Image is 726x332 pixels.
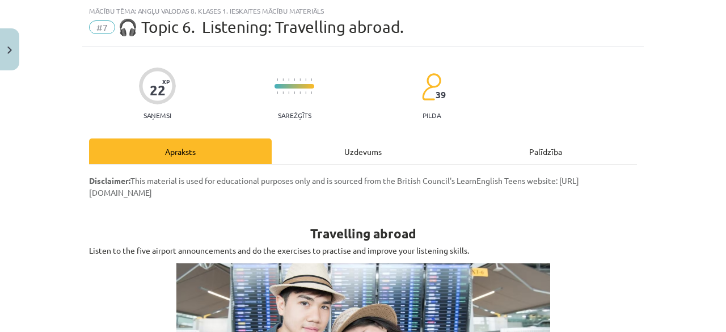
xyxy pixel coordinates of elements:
[305,78,306,81] img: icon-short-line-57e1e144782c952c97e751825c79c345078a6d821885a25fce030b3d8c18986b.svg
[272,138,454,164] div: Uzdevums
[311,78,312,81] img: icon-short-line-57e1e144782c952c97e751825c79c345078a6d821885a25fce030b3d8c18986b.svg
[311,91,312,94] img: icon-short-line-57e1e144782c952c97e751825c79c345078a6d821885a25fce030b3d8c18986b.svg
[294,91,295,94] img: icon-short-line-57e1e144782c952c97e751825c79c345078a6d821885a25fce030b3d8c18986b.svg
[139,111,176,119] p: Saņemsi
[299,78,301,81] img: icon-short-line-57e1e144782c952c97e751825c79c345078a6d821885a25fce030b3d8c18986b.svg
[278,111,311,119] p: Sarežģīts
[310,225,416,242] strong: Travelling abroad
[288,91,289,94] img: icon-short-line-57e1e144782c952c97e751825c79c345078a6d821885a25fce030b3d8c18986b.svg
[436,90,446,100] span: 39
[282,78,284,81] img: icon-short-line-57e1e144782c952c97e751825c79c345078a6d821885a25fce030b3d8c18986b.svg
[89,175,579,197] span: This material is used for educational purposes only and is sourced from the British Council's Lea...
[89,138,272,164] div: Apraksts
[282,91,284,94] img: icon-short-line-57e1e144782c952c97e751825c79c345078a6d821885a25fce030b3d8c18986b.svg
[454,138,637,164] div: Palīdzība
[421,73,441,101] img: students-c634bb4e5e11cddfef0936a35e636f08e4e9abd3cc4e673bd6f9a4125e45ecb1.svg
[89,7,637,15] div: Mācību tēma: Angļu valodas 8. klases 1. ieskaites mācību materiāls
[277,78,278,81] img: icon-short-line-57e1e144782c952c97e751825c79c345078a6d821885a25fce030b3d8c18986b.svg
[7,47,12,54] img: icon-close-lesson-0947bae3869378f0d4975bcd49f059093ad1ed9edebbc8119c70593378902aed.svg
[299,91,301,94] img: icon-short-line-57e1e144782c952c97e751825c79c345078a6d821885a25fce030b3d8c18986b.svg
[150,82,166,98] div: 22
[89,245,637,257] p: Listen to the five airport announcements and do the exercises to practise and improve your listen...
[423,111,441,119] p: pilda
[89,20,115,34] span: #7
[294,78,295,81] img: icon-short-line-57e1e144782c952c97e751825c79c345078a6d821885a25fce030b3d8c18986b.svg
[288,78,289,81] img: icon-short-line-57e1e144782c952c97e751825c79c345078a6d821885a25fce030b3d8c18986b.svg
[277,91,278,94] img: icon-short-line-57e1e144782c952c97e751825c79c345078a6d821885a25fce030b3d8c18986b.svg
[162,78,170,85] span: XP
[89,175,130,186] strong: Disclaimer:
[118,18,404,36] span: 🎧 Topic 6. Listening: Travelling abroad.
[305,91,306,94] img: icon-short-line-57e1e144782c952c97e751825c79c345078a6d821885a25fce030b3d8c18986b.svg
